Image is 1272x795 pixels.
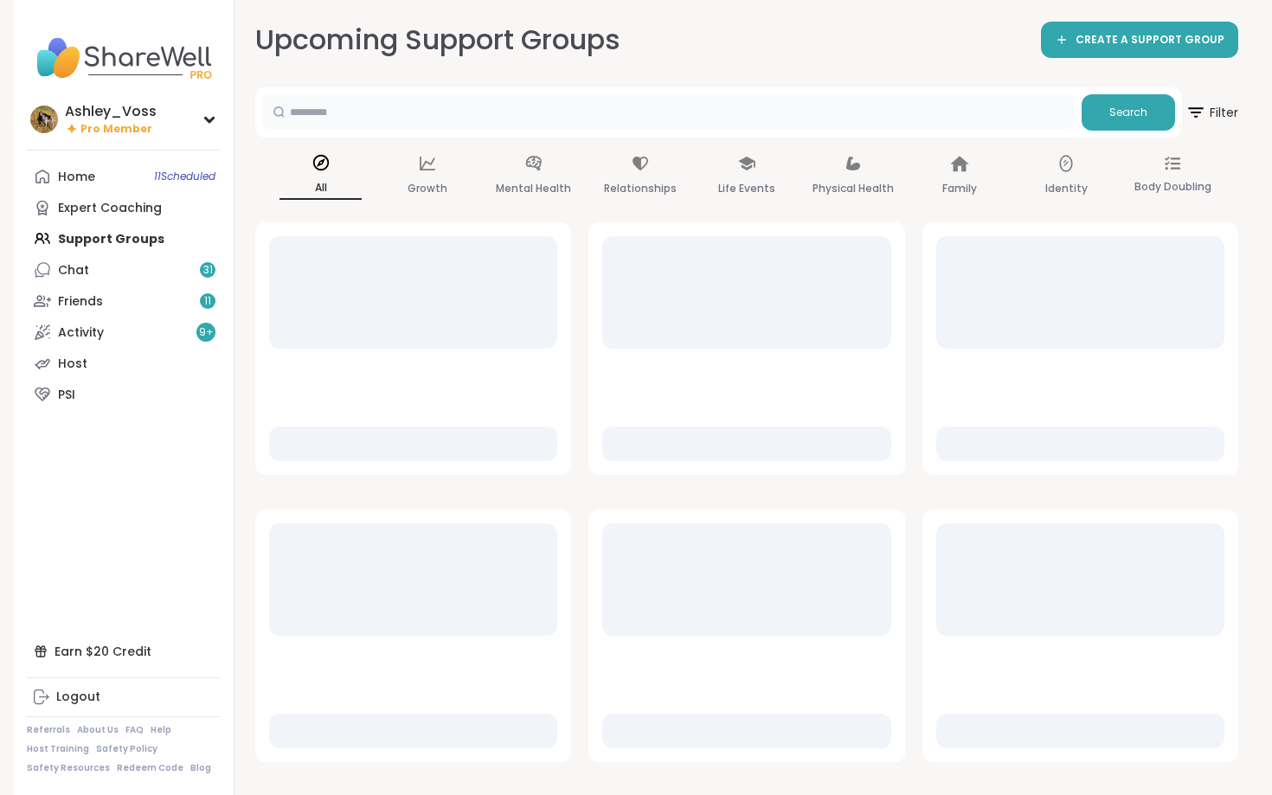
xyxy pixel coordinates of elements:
div: Chat [58,262,89,279]
span: 11 Scheduled [154,170,215,183]
a: Chat31 [27,254,220,285]
a: About Us [77,724,119,736]
a: Expert Coaching [27,192,220,223]
a: Activity9+ [27,317,220,348]
p: Relationships [604,178,677,199]
div: Expert Coaching [58,200,162,217]
button: Filter [1185,87,1238,138]
a: Safety Resources [27,762,110,774]
img: ShareWell Nav Logo [27,28,220,88]
a: Redeem Code [117,762,183,774]
a: Referrals [27,724,70,736]
span: CREATE A SUPPORT GROUP [1076,33,1224,48]
div: PSI [58,387,75,404]
div: Ashley_Voss [65,102,157,121]
h2: Upcoming Support Groups [255,21,620,60]
img: Ashley_Voss [30,106,58,133]
button: Search [1082,94,1175,131]
p: Growth [408,178,447,199]
span: 11 [204,294,211,309]
div: Friends [58,293,103,311]
div: Logout [56,689,100,706]
a: Friends11 [27,285,220,317]
p: Family [942,178,977,199]
span: Search [1109,105,1147,120]
p: Physical Health [813,178,894,199]
span: 31 [203,263,213,278]
p: Life Events [718,178,775,199]
p: Identity [1045,178,1088,199]
a: Blog [190,762,211,774]
a: CREATE A SUPPORT GROUP [1041,22,1238,58]
div: Activity [58,324,104,342]
span: Pro Member [80,122,152,137]
div: Earn $20 Credit [27,636,220,667]
p: Mental Health [496,178,571,199]
div: Home [58,169,95,186]
a: Help [151,724,171,736]
a: Logout [27,682,220,713]
p: All [279,177,362,200]
span: Filter [1185,92,1238,133]
p: Body Doubling [1134,176,1211,197]
a: Safety Policy [96,743,157,755]
a: FAQ [125,724,144,736]
div: Host [58,356,87,373]
a: Host Training [27,743,89,755]
span: 9 + [199,325,214,340]
a: Host [27,348,220,379]
a: PSI [27,379,220,410]
a: Home11Scheduled [27,161,220,192]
